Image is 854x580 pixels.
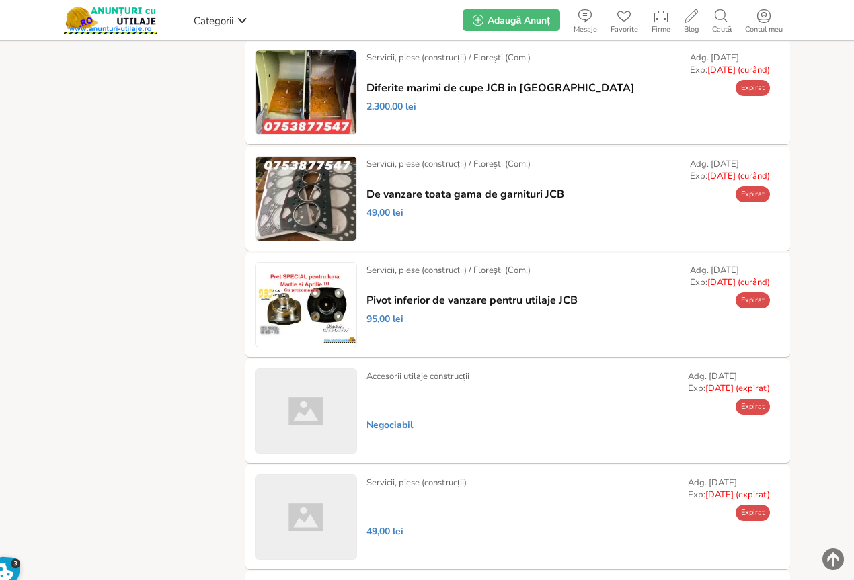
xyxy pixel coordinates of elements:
[738,7,789,34] a: Contul meu
[190,10,251,30] a: Categorii
[366,52,531,64] div: Servicii, piese (construcții) / Floreşti (Com.)
[707,64,770,76] span: [DATE] (curând)
[707,276,770,288] span: [DATE] (curând)
[463,9,559,31] a: Adaugă Anunț
[822,548,844,570] img: scroll-to-top.png
[688,370,770,395] div: Adg. [DATE] Exp:
[707,170,770,182] span: [DATE] (curând)
[256,263,356,347] img: Pivot inferior de vanzare pentru utilaje JCB
[366,313,403,325] span: 95,00 lei
[11,558,21,569] span: 3
[688,477,770,501] div: Adg. [DATE] Exp:
[705,26,738,34] span: Caută
[256,50,356,134] img: Diferite marimi de cupe JCB in STOC
[366,477,467,489] div: Servicii, piese (construcții)
[705,489,770,501] span: [DATE] (expirat)
[741,295,765,305] span: Expirat
[645,26,677,34] span: Firme
[690,264,770,288] div: Adg. [DATE] Exp:
[366,82,635,94] a: Diferite marimi de cupe JCB in [GEOGRAPHIC_DATA]
[567,26,604,34] span: Mesaje
[366,370,469,382] div: Accesorii utilaje construcții
[604,26,645,34] span: Favorite
[366,207,403,219] span: 49,00 lei
[705,7,738,34] a: Caută
[741,83,765,93] span: Expirat
[690,52,770,76] div: Adg. [DATE] Exp:
[488,14,549,27] span: Adaugă Anunț
[677,26,705,34] span: Blog
[567,7,604,34] a: Mesaje
[366,264,531,276] div: Servicii, piese (construcții) / Floreşti (Com.)
[604,7,645,34] a: Favorite
[705,382,770,395] span: [DATE] (expirat)
[690,158,770,182] div: Adg. [DATE] Exp:
[366,158,531,170] div: Servicii, piese (construcții) / Floreşti (Com.)
[194,14,233,28] span: Categorii
[645,7,677,34] a: Firme
[741,507,765,517] span: Expirat
[738,26,789,34] span: Contul meu
[366,101,416,113] span: 2.300,00 lei
[366,526,403,538] span: 49,00 lei
[64,7,157,34] img: Anunturi-Utilaje.RO
[366,188,564,200] a: De vanzare toata gama de garnituri JCB
[741,401,765,411] span: Expirat
[741,189,765,199] span: Expirat
[366,419,413,431] span: Negociabil
[677,7,705,34] a: Blog
[256,157,356,241] img: De vanzare toata gama de garnituri JCB
[366,294,578,306] a: Pivot inferior de vanzare pentru utilaje JCB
